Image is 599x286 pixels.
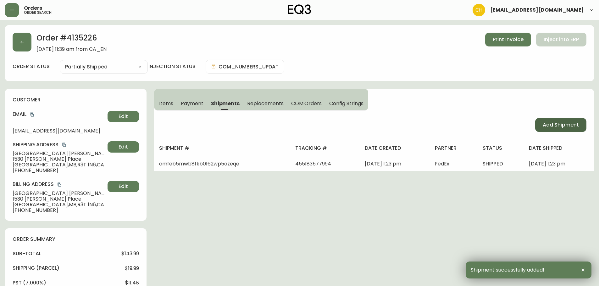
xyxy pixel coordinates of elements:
span: [PHONE_NUMBER] [13,168,105,173]
span: SHIPPED [483,160,503,167]
h4: order summary [13,236,139,243]
span: [DATE] 11:39 am from CA_EN [36,46,107,52]
button: copy [56,181,63,188]
span: COM Orders [291,100,322,107]
span: 1530 [PERSON_NAME] Place [13,156,105,162]
span: Edit [119,113,128,120]
span: Print Invoice [493,36,524,43]
span: Orders [24,6,42,11]
h4: date shipped [529,145,589,152]
h4: injection status [148,63,196,70]
h4: date created [365,145,425,152]
span: Config Strings [329,100,363,107]
img: logo [288,4,311,14]
h5: order search [24,11,52,14]
button: Edit [108,111,139,122]
button: Edit [108,141,139,153]
span: Items [159,100,173,107]
span: [GEOGRAPHIC_DATA] [PERSON_NAME] [13,151,105,156]
button: copy [29,111,35,118]
h4: Email [13,111,105,118]
span: [GEOGRAPHIC_DATA] , MB , R3T 1N6 , CA [13,202,105,208]
span: [GEOGRAPHIC_DATA] , MB , R3T 1N6 , CA [13,162,105,168]
h2: Order # 4135226 [36,33,107,46]
span: [DATE] 1:23 pm [365,160,401,167]
span: [EMAIL_ADDRESS][DOMAIN_NAME] [490,8,584,13]
span: 455183577994 [295,160,331,167]
img: 6288462cea190ebb98a2c2f3c744dd7e [473,4,485,16]
span: Payment [181,100,203,107]
h4: Billing Address [13,181,105,188]
span: Replacements [247,100,283,107]
button: copy [61,142,67,148]
button: Add Shipment [535,118,586,132]
button: Print Invoice [485,33,531,46]
span: [PHONE_NUMBER] [13,208,105,213]
span: [EMAIL_ADDRESS][DOMAIN_NAME] [13,128,105,134]
span: cmfeb5mwb8fkb0162wp5ozeqe [159,160,239,167]
span: Edit [119,143,128,150]
h4: Shipping Address [13,141,105,148]
button: Edit [108,181,139,192]
h4: partner [435,145,473,152]
span: 1530 [PERSON_NAME] Place [13,196,105,202]
h4: tracking # [295,145,354,152]
span: Shipments [211,100,240,107]
span: FedEx [435,160,449,167]
label: order status [13,63,50,70]
span: Shipment successfully added! [471,267,544,273]
h4: status [483,145,519,152]
span: [DATE] 1:23 pm [529,160,565,167]
h4: sub-total [13,250,41,257]
span: [GEOGRAPHIC_DATA] [PERSON_NAME] [13,191,105,196]
span: Add Shipment [543,121,579,128]
span: Edit [119,183,128,190]
h4: customer [13,96,139,103]
h4: shipment # [159,145,285,152]
span: $19.99 [125,266,139,271]
span: $11.48 [125,280,139,286]
h4: Shipping ( Parcel ) [13,265,59,272]
span: $143.99 [121,251,139,256]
